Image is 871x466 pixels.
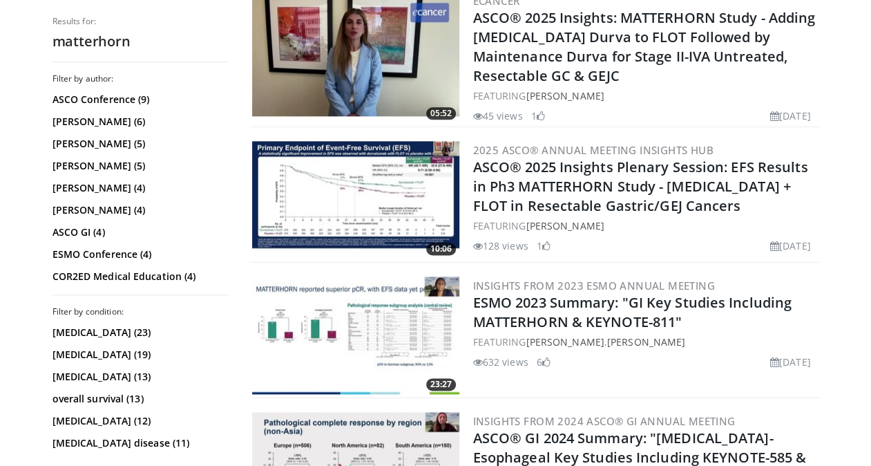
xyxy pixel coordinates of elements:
a: [PERSON_NAME] (4) [52,203,225,217]
a: ESMO 2023 Summary: "GI Key Studies Including MATTERHORN & KEYNOTE-811" [473,293,792,331]
a: 10:06 [252,141,459,259]
a: [PERSON_NAME] (4) [52,181,225,195]
a: ASCO® 2025 Insights Plenary Session: EFS Results in Ph3 MATTERHORN Study - [MEDICAL_DATA] + FLOT ... [473,158,808,215]
a: [PERSON_NAME] [607,335,685,348]
a: [MEDICAL_DATA] (23) [52,326,225,339]
li: [DATE] [770,355,811,369]
a: [MEDICAL_DATA] (13) [52,370,225,384]
li: 6 [537,355,551,369]
a: [PERSON_NAME] [526,219,604,232]
a: [MEDICAL_DATA] disease (11) [52,436,225,450]
img: a32a5d2b-956a-4ffe-8e12-77301376f123.300x170_q85_crop-smart_upscale.jpg [252,277,459,394]
a: [MEDICAL_DATA] (12) [52,414,225,428]
h2: matterhorn [52,32,229,50]
a: ESMO Conference (4) [52,248,225,261]
span: 10:06 [426,243,456,255]
h3: Filter by author: [52,73,229,84]
div: FEATURING [473,88,816,103]
a: [PERSON_NAME] (6) [52,115,225,129]
a: ASCO® 2025 Insights: MATTERHORN Study - Adding [MEDICAL_DATA] Durva to FLOT Followed by Maintenan... [473,8,816,85]
a: Insights from 2024 ASCO® GI Annual Meeting [473,414,736,428]
a: COR2ED Medical Education (4) [52,270,225,283]
a: [PERSON_NAME] [526,89,604,102]
div: FEATURING [473,218,816,233]
span: 23:27 [426,378,456,391]
img: 22d2c561-86cd-4a67-881c-726f0ccabdf4.300x170_q85_crop-smart_upscale.jpg [252,141,459,259]
a: ASCO Conference (9) [52,93,225,106]
li: 128 views [473,239,528,253]
a: 2025 ASCO® Annual Meeting Insights Hub [473,143,714,157]
span: 05:52 [426,107,456,120]
a: overall survival (13) [52,392,225,406]
a: [MEDICAL_DATA] (19) [52,348,225,362]
li: [DATE] [770,109,811,123]
a: 23:27 [252,277,459,394]
h3: Filter by condition: [52,306,229,317]
div: FEATURING , [473,335,816,349]
a: [PERSON_NAME] (5) [52,137,225,151]
a: [PERSON_NAME] [526,335,604,348]
p: Results for: [52,16,229,27]
a: [PERSON_NAME] (5) [52,159,225,173]
a: Insights from 2023 ESMO Annual Meeting [473,279,715,292]
li: 1 [537,239,551,253]
li: 1 [531,109,545,123]
li: 45 views [473,109,523,123]
li: 632 views [473,355,528,369]
a: ASCO GI (4) [52,225,225,239]
li: [DATE] [770,239,811,253]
